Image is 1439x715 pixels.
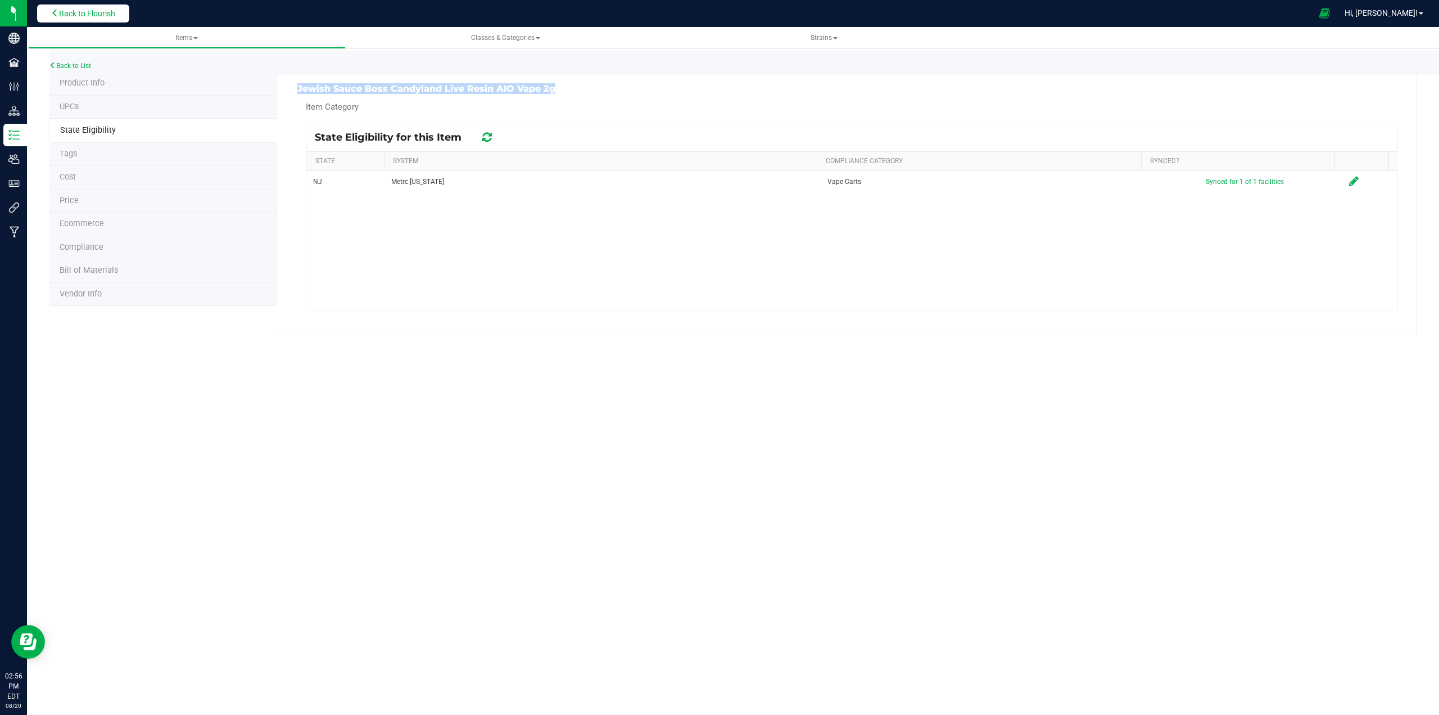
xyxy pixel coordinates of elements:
[811,34,838,42] span: Strains
[315,157,335,165] a: STATE
[60,289,102,299] span: Vendor Info
[37,5,129,23] button: Back to Flourish
[60,125,116,135] span: Tag
[8,33,20,44] inline-svg: Company
[60,266,118,275] span: Bill of Materials
[827,177,861,187] span: Vape Carts
[5,671,22,701] p: 02:56 PM EDT
[60,219,104,228] span: Ecommerce
[59,9,115,18] span: Back to Flourish
[49,62,91,70] a: Back to List
[8,178,20,189] inline-svg: User Roles
[1312,2,1337,24] span: Open Ecommerce Menu
[393,157,418,165] a: SYSTEM
[175,34,198,42] span: Items
[1206,178,1284,186] span: Synced for 1 of 1 facilities
[315,131,473,143] span: State Eligibility for this Item
[5,701,22,710] p: 08/20
[8,81,20,92] inline-svg: Configuration
[60,78,105,88] span: Product Info
[60,149,77,159] span: Tag
[826,157,903,165] a: COMPLIANCE CATEGORY
[11,625,45,659] iframe: Resource center
[8,105,20,116] inline-svg: Distribution
[8,154,20,165] inline-svg: Users
[306,102,359,112] span: Item Category
[8,202,20,213] inline-svg: Integrations
[297,84,843,94] h3: Jewish Sauce Boss Candyland Live Resin AIO Vape 2g
[8,129,20,141] inline-svg: Inventory
[471,34,540,42] span: Classes & Categories
[60,196,79,205] span: Price
[8,226,20,237] inline-svg: Manufacturing
[1349,176,1359,187] i: Configure
[391,177,444,187] span: Metrc [US_STATE]
[8,57,20,68] inline-svg: Facilities
[1345,8,1418,17] span: Hi, [PERSON_NAME]!
[60,242,103,252] span: Compliance
[1150,157,1179,165] a: SYNCED?
[313,177,322,187] span: NJ
[60,172,76,182] span: Cost
[60,102,79,111] span: Tag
